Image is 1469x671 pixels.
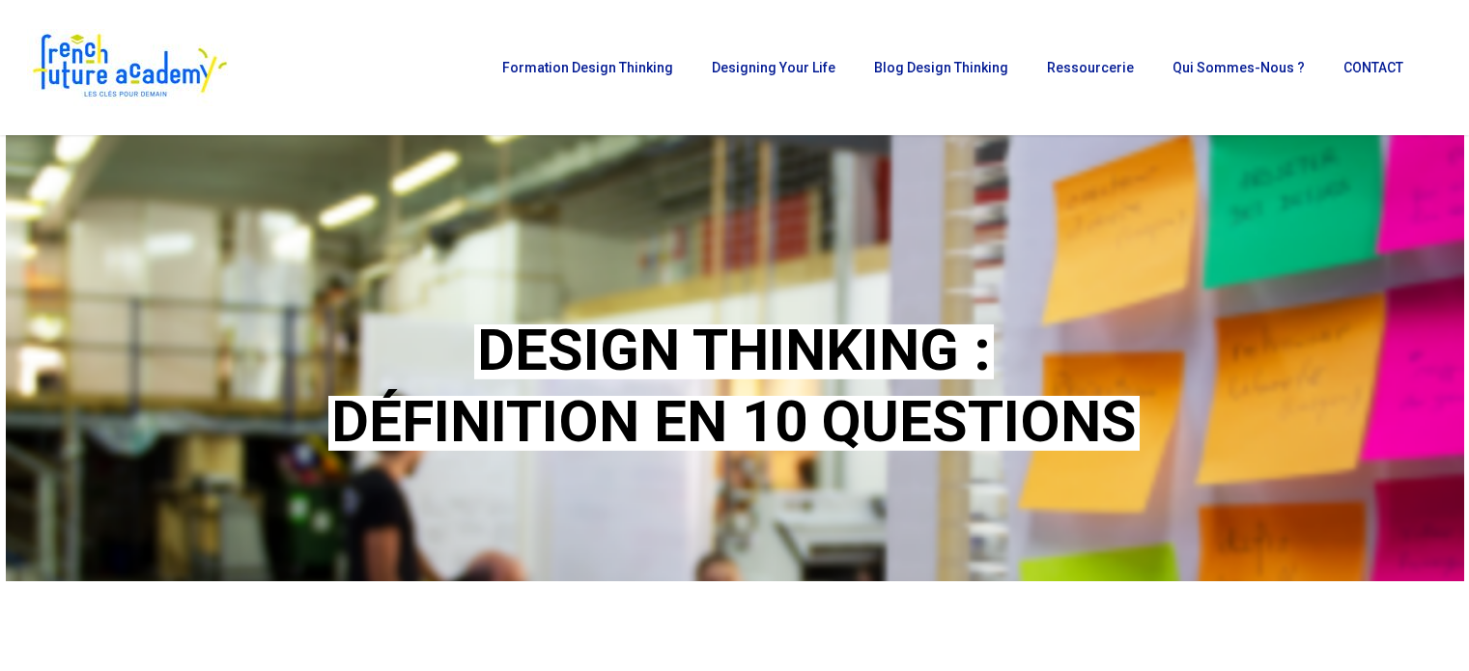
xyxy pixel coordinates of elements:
a: Blog Design Thinking [864,61,1018,74]
a: Qui sommes-nous ? [1163,61,1314,74]
a: CONTACT [1334,61,1413,74]
a: Ressourcerie [1037,61,1144,74]
b: DÉFINITION EN 10 QUESTIONS [331,387,1137,456]
span: Designing Your Life [712,60,835,75]
span: CONTACT [1343,60,1403,75]
span: Ressourcerie [1047,60,1134,75]
em: DESIGN THINKING : [474,316,994,384]
img: French Future Academy [27,29,231,106]
a: Designing Your Life [702,61,845,74]
span: Blog Design Thinking [874,60,1008,75]
span: Qui sommes-nous ? [1172,60,1305,75]
span: Formation Design Thinking [502,60,673,75]
a: Formation Design Thinking [493,61,683,74]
